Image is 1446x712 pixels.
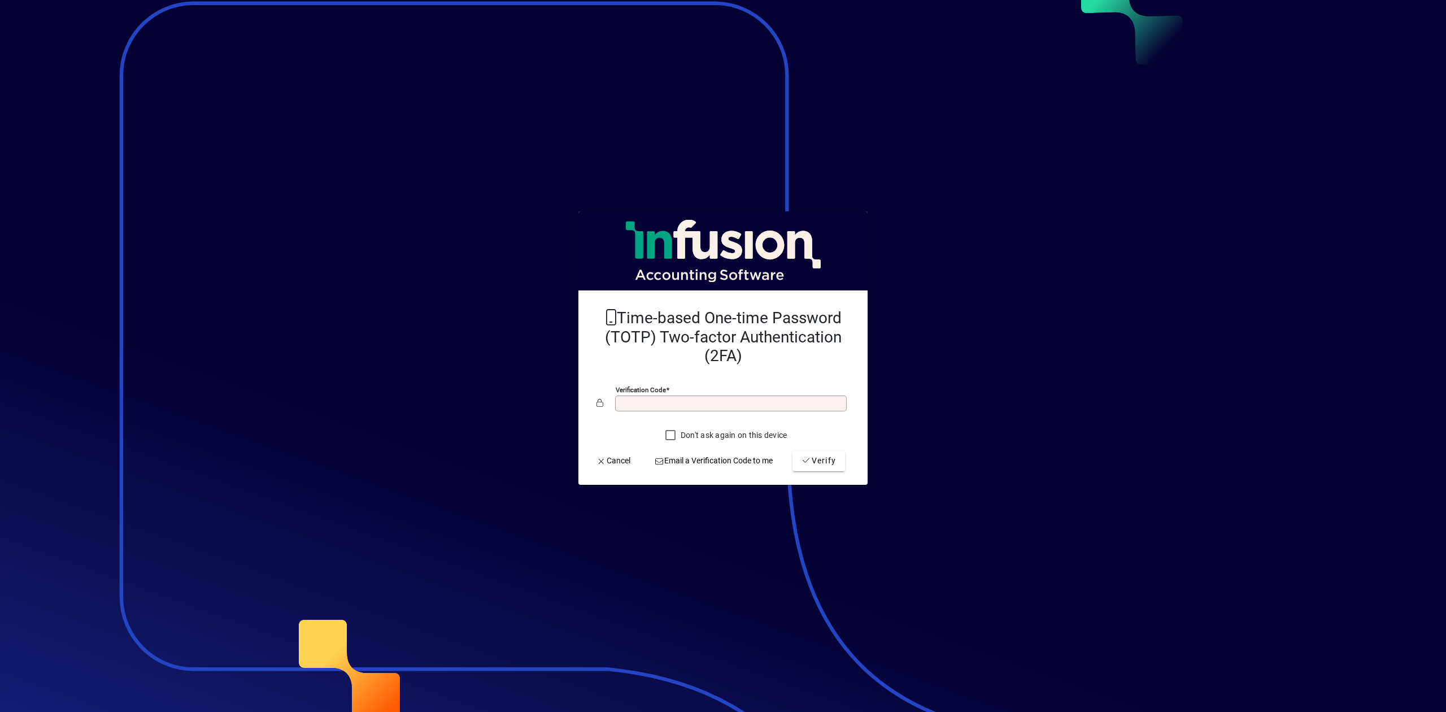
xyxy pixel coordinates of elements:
[678,429,787,441] label: Don't ask again on this device
[655,455,773,467] span: Email a Verification Code to me
[802,455,836,467] span: Verify
[592,451,635,471] button: Cancel
[616,386,666,394] mat-label: Verification code
[596,309,850,366] h2: Time-based One-time Password (TOTP) Two-factor Authentication (2FA)
[792,451,845,471] button: Verify
[650,451,778,471] button: Email a Verification Code to me
[596,455,630,467] span: Cancel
